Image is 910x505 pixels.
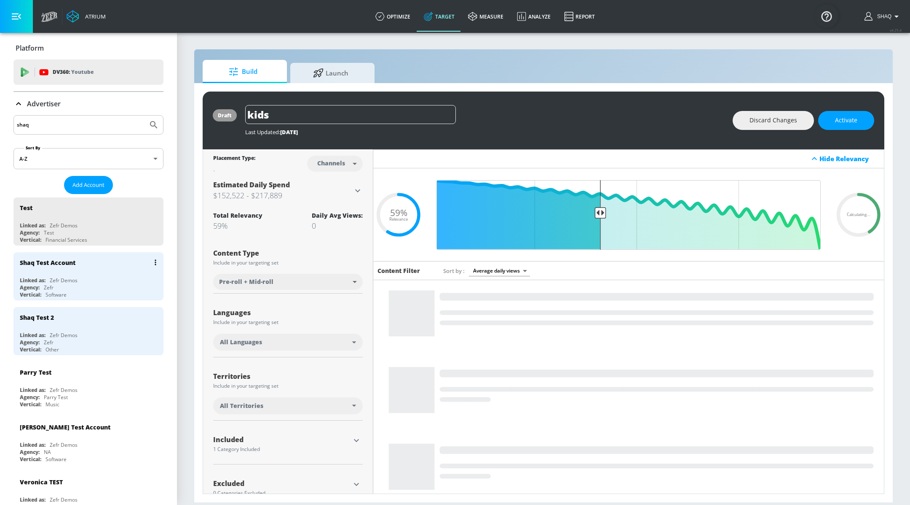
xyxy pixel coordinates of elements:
div: 0 [312,221,363,231]
div: Shaq Test Account [20,259,75,267]
label: Sort By [24,145,42,151]
div: Software [45,291,67,298]
div: Linked as: [20,277,45,284]
a: optimize [369,1,417,32]
div: Zefr Demos [50,386,78,394]
div: Parry TestLinked as:Zefr DemosAgency:Parry TestVertical:Music [13,362,163,410]
a: Target [417,1,461,32]
span: 59% [390,208,407,217]
div: Zefr Demos [50,222,78,229]
div: Vertical: [20,236,41,243]
div: Linked as: [20,222,45,229]
div: Average daily views [469,265,530,276]
div: Shaq Test AccountLinked as:Zefr DemosAgency:ZefrVertical:Software [13,252,163,300]
div: Placement Type: [213,154,255,163]
div: Platform [13,36,163,60]
input: Final Threshold [432,180,825,250]
a: Analyze [510,1,557,32]
button: Discard Changes [733,111,814,130]
div: TestLinked as:Zefr DemosAgency:TestVertical:Financial Services [13,197,163,246]
h3: $152,522 - $217,889 [213,189,353,201]
div: Linked as: [20,496,45,503]
p: Advertiser [27,99,61,108]
a: Report [557,1,602,32]
div: Zefr Demos [50,277,78,284]
button: Shaq [864,11,902,22]
div: Atrium [82,13,106,20]
div: All Languages [213,334,363,351]
div: DV360: Youtube [13,59,163,85]
div: Music [45,401,59,408]
div: Territories [213,373,363,380]
div: Languages [213,309,363,316]
span: v 4.25.4 [890,28,902,32]
span: Activate [835,115,857,126]
div: Financial Services [45,236,87,243]
div: Hide Relevancy [373,149,884,168]
div: Zefr Demos [50,496,78,503]
div: Total Relevancy [213,211,262,219]
div: Daily Avg Views: [312,211,363,219]
div: Include in your targeting set [213,383,363,389]
span: Launch [299,63,363,83]
span: Calculating... [847,213,870,217]
div: Zefr Demos [50,441,78,448]
div: Agency: [20,394,40,401]
div: Agency: [20,339,40,346]
div: Agency: [20,284,40,291]
button: Submit Search [145,116,163,134]
h6: Content Filter [377,267,420,275]
a: Atrium [67,10,106,23]
button: Open Resource Center [815,4,838,28]
div: 0 Categories Excluded [213,491,350,496]
div: Zefr [44,339,54,346]
div: Include in your targeting set [213,260,363,265]
div: Included [213,436,350,443]
div: Channels [313,159,349,167]
div: [PERSON_NAME] Test Account [20,423,110,431]
div: Last Updated: [245,128,724,136]
div: Include in your targeting set [213,320,363,325]
span: Estimated Daily Spend [213,180,290,189]
span: Add Account [72,180,104,190]
span: All Territories [220,402,263,410]
div: Test [44,229,54,236]
div: Advertiser [13,92,163,116]
span: Pre-roll + Mid-roll [219,278,273,286]
div: Other [45,346,59,353]
div: Shaq Test 2 [20,313,54,321]
div: Test [20,204,32,212]
p: Youtube [71,68,94,76]
div: Estimated Daily Spend$152,522 - $217,889 [213,180,363,201]
div: [PERSON_NAME] Test AccountLinked as:Zefr DemosAgency:NAVertical:Software [13,417,163,465]
div: Shaq Test 2Linked as:Zefr DemosAgency:ZefrVertical:Other [13,307,163,355]
span: Discard Changes [749,115,797,126]
div: Vertical: [20,401,41,408]
button: Add Account [64,176,113,194]
div: Parry Test [20,368,51,376]
div: Hide Relevancy [819,154,879,163]
span: login as: shaquille.huang@zefr.com [874,14,891,19]
div: draft [218,112,232,119]
div: Excluded [213,480,350,487]
input: Search by name [17,119,145,130]
span: Build [211,62,275,82]
div: Content Type [213,250,363,257]
span: All Languages [220,338,262,346]
div: Linked as: [20,332,45,339]
div: NA [44,448,51,456]
div: Software [45,456,67,463]
div: 59% [213,221,262,231]
a: measure [461,1,510,32]
div: Parry Test [44,394,68,401]
span: Sort by [443,267,465,275]
span: Relevance [389,217,408,221]
div: Linked as: [20,441,45,448]
div: Agency: [20,448,40,456]
div: All Territories [213,397,363,414]
div: Zefr Demos [50,332,78,339]
div: Vertical: [20,346,41,353]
